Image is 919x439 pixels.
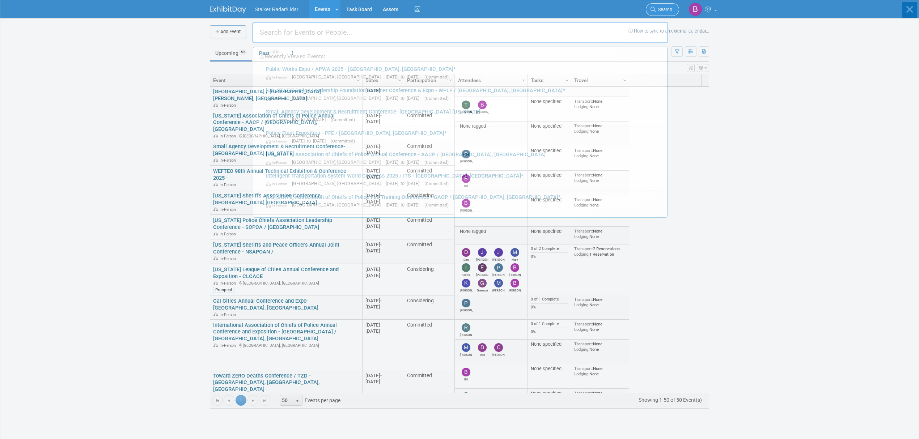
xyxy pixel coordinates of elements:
[386,95,423,101] span: [DATE] to [DATE]
[252,22,668,43] input: Search for Events or People...
[331,138,355,144] span: (Committed)
[262,191,664,212] a: [US_STATE] Association of Chiefs of Police Fall Training Conference - GACP / [GEOGRAPHIC_DATA], [...
[292,117,329,122] span: [DATE] to [DATE]
[331,117,355,122] span: (Committed)
[424,181,449,186] span: (Committed)
[292,181,384,186] span: [GEOGRAPHIC_DATA], [GEOGRAPHIC_DATA]
[266,139,291,144] span: In-Person
[266,96,291,101] span: In-Person
[386,202,423,208] span: [DATE] to [DATE]
[386,159,423,165] span: [DATE] to [DATE]
[424,203,449,208] span: (Committed)
[262,127,664,148] a: Police Fleet Exposition - PFE / [GEOGRAPHIC_DATA], [GEOGRAPHIC_DATA]* In-Person [DATE] to [DATE] ...
[257,47,664,63] div: Recently Viewed Events:
[266,203,291,208] span: In-Person
[266,118,291,122] span: In-Person
[292,95,384,101] span: [GEOGRAPHIC_DATA], [GEOGRAPHIC_DATA]
[386,74,423,80] span: [DATE] to [DATE]
[266,182,291,186] span: In-Person
[292,159,384,165] span: [GEOGRAPHIC_DATA], [GEOGRAPHIC_DATA]
[262,148,664,169] a: [US_STATE] Association of Chiefs of Police Annual Conference - AACP / [GEOGRAPHIC_DATA], [GEOGRAP...
[386,181,423,186] span: [DATE] to [DATE]
[262,63,664,84] a: Public Works Expo / APWA 2025 - [GEOGRAPHIC_DATA], [GEOGRAPHIC_DATA]* In-Person [GEOGRAPHIC_DATA]...
[262,84,664,105] a: [US_STATE] Police Leadership Foundation Summer Conference & Expo - WPLF / [GEOGRAPHIC_DATA], [GEO...
[424,160,449,165] span: (Committed)
[424,74,449,80] span: (Committed)
[262,169,664,190] a: Intelligent Transportation System World Congress 2025 / ITS - [GEOGRAPHIC_DATA], [GEOGRAPHIC_DATA...
[292,74,384,80] span: [GEOGRAPHIC_DATA], [GEOGRAPHIC_DATA]
[292,138,329,144] span: [DATE] to [DATE]
[424,96,449,101] span: (Committed)
[266,160,291,165] span: In-Person
[262,105,664,126] a: Small Agency Development & Recruitment Conference- [GEOGRAPHIC_DATA] [US_STATE] In-Person [DATE] ...
[266,75,291,80] span: In-Person
[292,202,384,208] span: [GEOGRAPHIC_DATA], [GEOGRAPHIC_DATA]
